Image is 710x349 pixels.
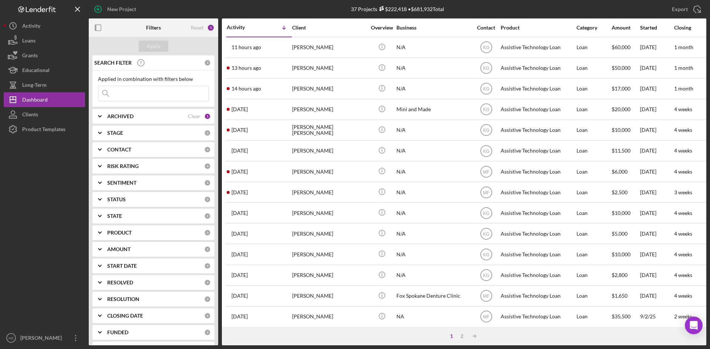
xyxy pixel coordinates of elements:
[674,210,692,216] time: 4 weeks
[577,244,611,264] div: Loan
[231,189,248,195] time: 2025-09-12 18:43
[204,196,211,203] div: 0
[577,286,611,306] div: Loan
[396,100,470,119] div: Mini and Made
[640,100,673,119] div: [DATE]
[674,251,692,257] time: 4 weeks
[231,127,248,133] time: 2025-09-13 06:22
[612,85,630,92] span: $17,000
[674,106,692,112] time: 4 weeks
[4,33,85,48] button: Loans
[204,146,211,153] div: 0
[204,329,211,336] div: 0
[577,182,611,202] div: Loan
[107,147,131,153] b: CONTACT
[292,182,366,202] div: [PERSON_NAME]
[501,182,575,202] div: Assistive Technology Loan
[107,113,133,119] b: ARCHIVED
[4,63,85,78] button: Educational
[612,44,630,50] span: $60,000
[22,92,48,109] div: Dashboard
[640,141,673,161] div: [DATE]
[640,58,673,78] div: [DATE]
[640,203,673,223] div: [DATE]
[483,128,489,133] text: KG
[368,25,396,31] div: Overview
[396,58,470,78] div: N/A
[640,307,673,326] div: 9/2/25
[640,79,673,99] div: [DATE]
[501,203,575,223] div: Assistive Technology Loan
[18,331,67,347] div: [PERSON_NAME]
[674,147,692,154] time: 4 weeks
[227,24,259,30] div: Activity
[674,44,693,50] time: 1 month
[612,230,628,237] span: $5,000
[501,266,575,285] div: Assistive Technology Loan
[204,59,211,66] div: 0
[188,113,200,119] div: Clear
[612,210,630,216] span: $10,000
[640,162,673,181] div: [DATE]
[674,292,692,299] time: 4 weeks
[577,25,611,31] div: Category
[292,162,366,181] div: [PERSON_NAME]
[483,190,489,195] text: MF
[612,251,630,257] span: $10,000
[396,141,470,161] div: N/A
[204,163,211,170] div: 0
[396,79,470,99] div: N/A
[483,252,489,257] text: KG
[577,79,611,99] div: Loan
[351,6,444,12] div: 37 Projects • $681,932 Total
[612,272,628,278] span: $2,800
[292,79,366,99] div: [PERSON_NAME]
[231,314,248,319] time: 2025-09-11 04:11
[204,130,211,136] div: 0
[107,130,123,136] b: STAGE
[396,25,470,31] div: Business
[577,120,611,140] div: Loan
[4,107,85,122] button: Clients
[501,58,575,78] div: Assistive Technology Loan
[231,293,248,299] time: 2025-09-11 16:43
[292,286,366,306] div: [PERSON_NAME]
[396,38,470,57] div: N/A
[231,106,248,112] time: 2025-09-14 05:15
[483,231,489,236] text: KG
[674,65,693,71] time: 1 month
[612,127,630,133] span: $10,000
[204,213,211,219] div: 0
[231,86,261,92] time: 2025-09-15 01:23
[483,148,489,154] text: KG
[22,107,38,124] div: Clients
[22,33,35,50] div: Loans
[483,66,489,71] text: KG
[191,25,203,31] div: Reset
[483,107,489,112] text: KG
[4,92,85,107] button: Dashboard
[501,244,575,264] div: Assistive Technology Loan
[483,169,489,174] text: MF
[577,203,611,223] div: Loan
[674,168,692,175] time: 4 weeks
[4,122,85,137] a: Product Templates
[483,45,489,50] text: KG
[231,231,248,237] time: 2025-09-12 13:11
[107,313,143,319] b: CLOSING DATE
[231,65,261,71] time: 2025-09-15 01:43
[204,179,211,186] div: 0
[483,294,489,299] text: MF
[107,329,128,335] b: FUNDED
[396,307,470,326] div: NA
[483,86,489,92] text: KG
[204,279,211,286] div: 0
[577,58,611,78] div: Loan
[107,2,136,17] div: New Project
[674,127,692,133] time: 4 weeks
[204,246,211,253] div: 0
[292,120,366,140] div: [PERSON_NAME] [PERSON_NAME]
